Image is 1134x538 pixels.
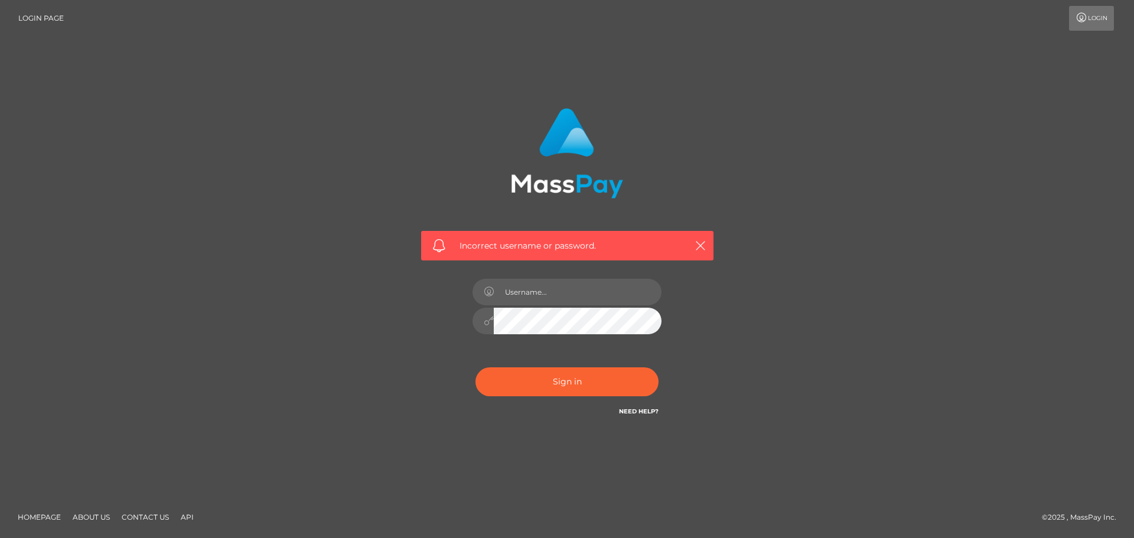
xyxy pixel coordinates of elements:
input: Username... [494,279,661,305]
a: Login Page [18,6,64,31]
span: Incorrect username or password. [460,240,675,252]
a: API [176,508,198,526]
a: Need Help? [619,407,659,415]
div: © 2025 , MassPay Inc. [1042,511,1125,524]
button: Sign in [475,367,659,396]
a: About Us [68,508,115,526]
img: MassPay Login [511,108,623,198]
a: Login [1069,6,1114,31]
a: Contact Us [117,508,174,526]
a: Homepage [13,508,66,526]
